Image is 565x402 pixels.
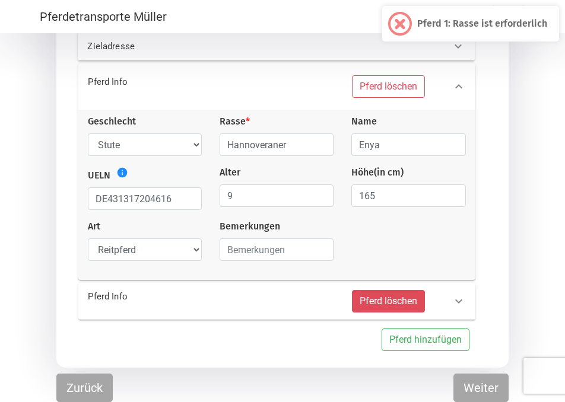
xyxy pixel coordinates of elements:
[88,114,136,129] label: Geschlecht
[87,40,247,53] p: Zieladresse
[453,374,509,402] button: Weiter
[113,167,128,181] a: info
[352,290,425,312] button: Pferd löschen
[88,75,248,89] p: Pferd Info
[116,167,128,178] i: Show CICD Guide
[417,18,547,29] h2: Pferd 1: Rasse ist erforderlich
[88,168,110,183] label: UELN
[220,114,250,129] label: Rasse
[56,374,113,402] button: Zurück
[220,219,280,234] label: Bemerkungen
[351,165,404,180] label: Höhe (in cm)
[351,184,465,207] input: Höhe
[88,219,100,234] label: Art
[40,5,167,28] a: Pferdetransporte Müller
[220,133,334,156] input: Rasse
[220,184,334,207] input: Alter
[78,63,475,110] div: Pferd InfoPferd löschen
[78,32,474,60] div: Zieladresse
[220,165,240,180] label: Alter
[352,75,425,98] button: Pferd löschen
[78,283,475,320] div: Pferd InfoPferd löschen
[382,328,469,351] button: Pferd hinzufügen
[351,114,377,129] label: Name
[88,290,248,304] p: Pferd Info
[351,133,465,156] input: Name
[88,187,202,210] input: IS201918853
[220,238,334,261] input: Bemerkungen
